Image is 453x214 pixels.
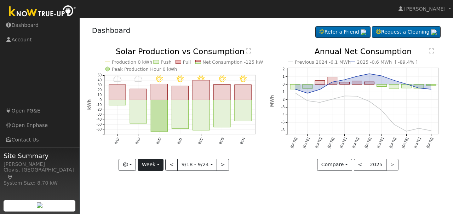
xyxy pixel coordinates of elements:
[317,159,352,171] button: Compare
[339,137,347,149] text: [DATE]
[92,26,131,35] a: Dashboard
[96,118,102,122] text: -40
[183,59,191,65] text: Pull
[351,137,360,149] text: [DATE]
[214,100,230,127] rect: onclick=""
[218,137,225,145] text: 9/23
[315,26,371,38] a: Refer a Friend
[361,29,366,35] img: retrieve
[156,76,163,83] i: 9/20 - Clear
[112,59,152,65] text: Production 0 kWh
[356,76,358,77] circle: onclick=""
[315,81,325,85] rect: onclick=""
[389,137,397,149] text: [DATE]
[406,83,407,85] circle: onclick=""
[197,76,205,83] i: 9/22 - Clear
[327,77,337,85] rect: onclick=""
[294,88,296,90] circle: onclick=""
[193,100,209,131] rect: onclick=""
[282,82,285,86] text: 0
[319,89,321,90] circle: onclick=""
[356,96,358,97] circle: onclick=""
[151,84,167,100] rect: onclick=""
[281,98,285,102] text: -2
[96,127,102,131] text: -60
[426,137,434,149] text: [DATE]
[130,89,147,100] rect: onclick=""
[240,76,247,83] i: 9/24 - Clear
[177,76,184,83] i: 9/21 - Clear
[214,85,230,100] rect: onclick=""
[307,93,308,94] circle: onclick=""
[344,79,345,81] circle: onclick=""
[177,137,183,145] text: 9/21
[202,59,266,65] text: Net Consumption -125 kWh
[344,96,345,97] circle: onclick=""
[4,161,76,168] div: [PERSON_NAME]
[281,121,285,125] text: -5
[377,85,387,87] rect: onclick=""
[172,86,188,100] rect: onclick=""
[177,159,217,171] button: 9/18 - 9/24
[97,93,102,97] text: 10
[246,48,251,54] text: 
[404,6,446,12] span: [PERSON_NAME]
[281,90,285,94] text: -1
[109,85,125,100] rect: onclick=""
[109,100,125,105] rect: onclick=""
[130,100,147,123] rect: onclick=""
[281,105,285,109] text: -3
[340,82,350,84] rect: onclick=""
[369,101,370,102] circle: onclick=""
[364,137,372,149] text: [DATE]
[376,137,384,149] text: [DATE]
[217,159,229,171] button: >
[96,103,102,107] text: -10
[193,80,209,100] rect: onclick=""
[319,102,321,103] circle: onclick=""
[414,85,424,88] rect: onclick=""
[352,81,362,85] rect: onclick=""
[99,98,102,102] text: 0
[332,81,333,83] circle: onclick=""
[365,82,374,84] rect: onclick=""
[281,128,285,132] text: -6
[235,100,251,121] rect: onclick=""
[372,26,441,38] a: Request a Cleaning
[239,137,246,145] text: 9/24
[97,88,102,92] text: 20
[357,59,418,65] text: 2025 -0.6 MWh [ -89.4% ]
[172,100,188,129] rect: onclick=""
[402,85,412,88] rect: onclick=""
[270,95,275,107] text: MWh
[97,83,102,87] text: 30
[97,73,102,77] text: 50
[151,100,167,132] rect: onclick=""
[4,166,76,181] div: Clovis, [GEOGRAPHIC_DATA]
[426,85,436,86] rect: onclick=""
[113,76,121,83] i: 9/18 - Cloudy
[302,137,310,149] text: [DATE]
[431,29,437,35] img: retrieve
[354,159,366,171] button: <
[366,159,387,171] button: 2025
[315,137,323,149] text: [DATE]
[406,131,407,132] circle: onclick=""
[37,202,42,208] img: retrieve
[134,137,141,145] text: 9/19
[87,99,92,110] text: kWh
[413,137,422,149] text: [DATE]
[418,87,420,89] circle: onclick=""
[282,67,285,71] text: 2
[394,124,395,125] circle: onclick=""
[315,47,412,56] text: Annual Net Consumption
[430,89,432,90] circle: onclick=""
[290,85,300,89] rect: onclick=""
[138,159,164,171] button: Week
[112,66,177,72] text: Peak Production Hour 0 kWh
[381,75,383,77] circle: onclick=""
[303,85,312,89] rect: onclick=""
[7,174,13,180] a: Map
[97,78,102,82] text: 40
[294,92,296,94] circle: onclick=""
